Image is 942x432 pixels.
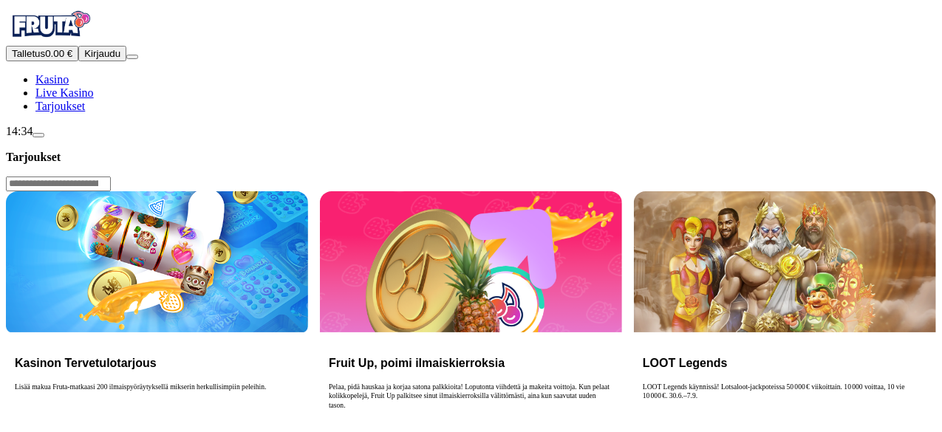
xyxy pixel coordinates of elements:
input: Search [6,176,111,191]
span: Tarjoukset [35,100,85,112]
button: live-chat [33,133,44,137]
button: Kirjaudu [78,46,126,61]
p: Pelaa, pidä hauskaa ja korjaa satona palkkioita! Loputonta viihdettä ja makeita voittoja. Kun pel... [329,383,613,430]
img: Kasinon Tervetulotarjous [6,191,308,332]
a: diamond iconKasino [35,73,69,86]
nav: Primary [6,6,936,113]
p: LOOT Legends käynnissä! Lotsaloot‑jackpoteissa 50 000 € viikoittain. 10 000 voittaa, 10 vie 10 00... [643,383,927,430]
h3: Tarjoukset [6,150,936,164]
img: Fruit Up, poimi ilmaiskierroksia [320,191,622,332]
img: LOOT Legends [634,191,936,332]
a: poker-chip iconLive Kasino [35,86,94,99]
h3: LOOT Legends [643,356,927,370]
p: Lisää makua Fruta-matkaasi 200 ilmaispyöräytyksellä mikserin herkullisimpiin peleihin. [15,383,299,430]
span: Live Kasino [35,86,94,99]
span: Kasino [35,73,69,86]
span: Talletus [12,48,45,59]
h3: Fruit Up, poimi ilmaiskierroksia [329,356,613,370]
h3: Kasinon Tervetulotarjous [15,356,299,370]
span: Kirjaudu [84,48,120,59]
button: menu [126,55,138,59]
a: gift-inverted iconTarjoukset [35,100,85,112]
span: 14:34 [6,125,33,137]
button: Talletusplus icon0.00 € [6,46,78,61]
a: Fruta [6,32,95,45]
img: Fruta [6,6,95,43]
span: 0.00 € [45,48,72,59]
